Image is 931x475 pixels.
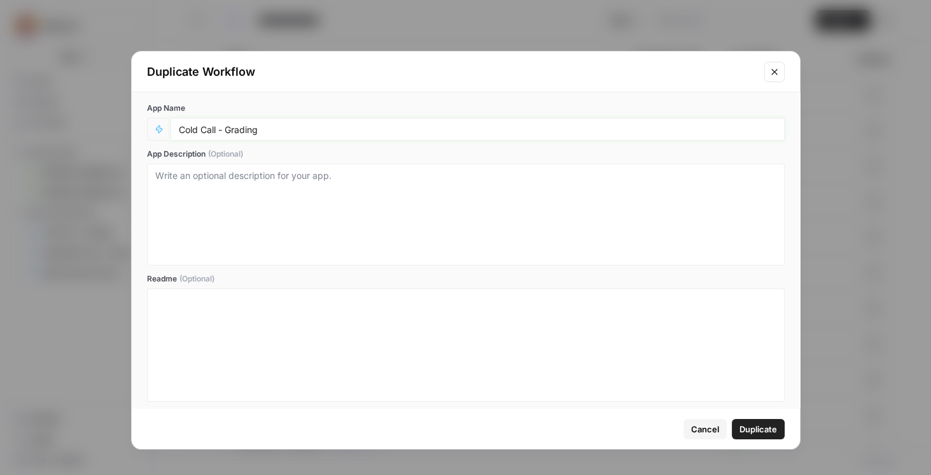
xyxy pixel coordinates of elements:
button: Cancel [683,419,727,439]
button: Close modal [764,62,785,82]
button: Duplicate [732,419,785,439]
label: App Description [147,148,785,160]
label: App Name [147,103,785,114]
span: Cancel [691,423,719,436]
input: Untitled [179,124,776,135]
label: Readme [147,273,785,285]
span: Duplicate [739,423,777,436]
span: (Optional) [179,273,214,285]
span: (Optional) [208,148,243,160]
div: Duplicate Workflow [147,63,757,81]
